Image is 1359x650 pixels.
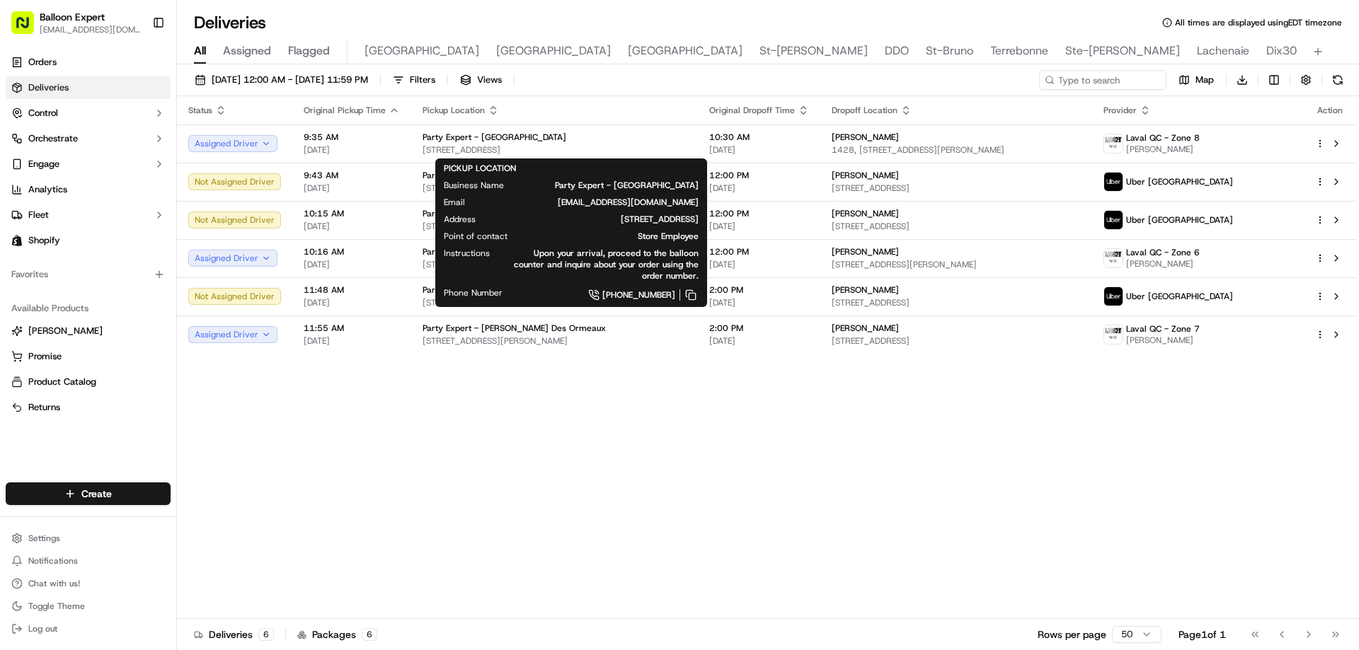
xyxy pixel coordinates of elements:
[512,248,699,282] span: Upon your arrival, proceed to the balloon counter and inquire about your order using the order nu...
[304,221,400,232] span: [DATE]
[6,596,171,616] button: Toggle Theme
[709,335,809,347] span: [DATE]
[530,231,699,242] span: Store Employee
[125,219,154,231] span: [DATE]
[64,149,195,161] div: We're available if you need us!
[832,182,1081,194] span: [STREET_ADDRESS]
[64,135,232,149] div: Start new chat
[423,259,687,270] span: [STREET_ADDRESS]
[44,257,151,269] span: Wisdom [PERSON_NAME]
[709,246,809,257] span: 12:00 PM
[188,70,374,90] button: [DATE] 12:00 AM - [DATE] 11:59 PM
[6,528,171,548] button: Settings
[832,259,1081,270] span: [STREET_ADDRESS][PERSON_NAME]
[188,326,277,343] button: Assigned Driver
[6,229,171,252] a: Shopify
[6,320,171,342] button: [PERSON_NAME]
[304,105,386,116] span: Original Pickup Time
[709,182,809,194] span: [DATE]
[1104,134,1123,153] img: profile_balloonexpert_internal.png
[40,24,141,35] button: [EMAIL_ADDRESS][DOMAIN_NAME]
[28,325,103,337] span: [PERSON_NAME]
[6,551,171,571] button: Notifications
[832,284,899,296] span: [PERSON_NAME]
[6,153,171,175] button: Engage
[1315,105,1345,116] div: Action
[40,10,105,24] span: Balloon Expert
[454,70,508,90] button: Views
[28,401,60,414] span: Returns
[628,42,742,59] span: [GEOGRAPHIC_DATA]
[423,182,687,194] span: [STREET_ADDRESS]
[832,297,1081,308] span: [STREET_ADDRESS]
[28,183,67,196] span: Analytics
[297,627,377,642] div: Packages
[709,170,809,181] span: 12:00 PM
[6,482,171,505] button: Create
[423,208,566,219] span: Party Expert - [GEOGRAPHIC_DATA]
[1197,42,1249,59] span: Lachenaie
[154,257,159,269] span: •
[832,246,899,257] span: [PERSON_NAME]
[6,345,171,368] button: Promise
[6,127,171,150] button: Orchestrate
[423,335,687,347] span: [STREET_ADDRESS][PERSON_NAME]
[832,132,899,143] span: [PERSON_NAME]
[8,311,114,336] a: 📗Knowledge Base
[1103,105,1137,116] span: Provider
[188,135,277,152] button: Assigned Driver
[477,74,502,86] span: Views
[1104,173,1123,191] img: uber-new-logo.jpeg
[423,246,566,257] span: Party Expert - [GEOGRAPHIC_DATA]
[14,184,95,195] div: Past conversations
[709,144,809,156] span: [DATE]
[304,297,400,308] span: [DATE]
[410,74,435,86] span: Filters
[386,70,442,90] button: Filters
[241,139,258,156] button: Start new chat
[6,51,171,74] a: Orders
[1126,214,1233,226] span: Uber [GEOGRAPHIC_DATA]
[11,235,23,246] img: Shopify logo
[100,350,171,361] a: Powered byPylon
[28,578,80,589] span: Chat with us!
[11,376,165,388] a: Product Catalog
[44,219,115,231] span: [PERSON_NAME]
[11,325,165,337] a: [PERSON_NAME]
[1104,249,1123,267] img: profile_balloonexpert_internal.png
[709,323,809,334] span: 2:00 PM
[28,234,60,247] span: Shopify
[219,181,258,198] button: See all
[423,170,566,181] span: Party Expert - [GEOGRAPHIC_DATA]
[28,209,49,221] span: Fleet
[28,623,57,634] span: Log out
[444,287,503,298] span: Phone Number
[14,206,37,228] img: Fotoula Anastasopoulos
[1126,176,1233,187] span: Uber [GEOGRAPHIC_DATA]
[444,248,490,259] span: Instructions
[1038,627,1106,642] p: Rows per page
[1126,335,1200,346] span: [PERSON_NAME]
[525,287,699,303] a: [PHONE_NUMBER]
[709,221,809,232] span: [DATE]
[423,132,566,143] span: Party Expert - [GEOGRAPHIC_DATA]
[602,289,675,301] span: [PHONE_NUMBER]
[832,221,1081,232] span: [STREET_ADDRESS]
[6,396,171,419] button: Returns
[258,628,274,641] div: 6
[6,619,171,639] button: Log out
[6,102,171,124] button: Control
[444,197,465,208] span: Email
[28,316,108,330] span: Knowledge Base
[6,371,171,393] button: Product Catalog
[1126,323,1200,335] span: Laval QC - Zone 7
[14,135,40,161] img: 1736555255976-a54dd68f-1ca7-489b-9aae-adbdc363a1c4
[1126,258,1200,269] span: [PERSON_NAME]
[304,246,400,257] span: 10:16 AM
[81,487,112,501] span: Create
[223,42,271,59] span: Assigned
[188,105,212,116] span: Status
[28,132,78,145] span: Orchestrate
[117,219,122,231] span: •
